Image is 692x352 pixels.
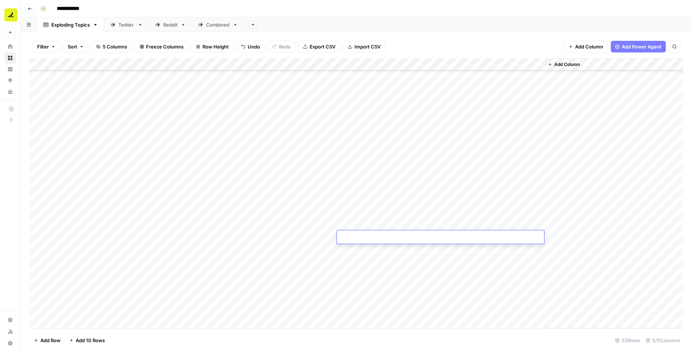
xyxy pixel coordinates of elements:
[643,335,683,346] div: 5/5 Columns
[192,17,244,32] a: Combined
[163,21,178,28] div: Reddit
[4,6,16,24] button: Workspace: Ramp
[91,41,132,52] button: 5 Columns
[65,335,109,346] button: Add 10 Rows
[206,21,230,28] div: Combined
[564,41,608,52] button: Add Column
[4,326,16,337] a: Usage
[4,52,16,64] a: Browse
[63,41,89,52] button: Sort
[37,43,49,50] span: Filter
[104,17,149,32] a: Twitter
[268,41,295,52] button: Redo
[248,43,260,50] span: Undo
[545,60,583,69] button: Add Column
[4,314,16,326] a: Settings
[612,335,643,346] div: 52 Rows
[76,337,105,344] span: Add 10 Rows
[554,61,580,68] span: Add Column
[30,335,65,346] button: Add Row
[279,43,291,50] span: Redo
[4,8,17,21] img: Ramp Logo
[37,17,104,32] a: Exploding Topics
[4,86,16,98] a: Your Data
[149,17,192,32] a: Reddit
[310,43,335,50] span: Export CSV
[4,75,16,86] a: Opportunities
[575,43,603,50] span: Add Column
[118,21,135,28] div: Twitter
[32,41,60,52] button: Filter
[68,43,77,50] span: Sort
[146,43,184,50] span: Freeze Columns
[4,63,16,75] a: Insights
[203,43,229,50] span: Row Height
[298,41,340,52] button: Export CSV
[51,21,90,28] div: Exploding Topics
[622,43,661,50] span: Add Power Agent
[236,41,265,52] button: Undo
[103,43,127,50] span: 5 Columns
[343,41,385,52] button: Import CSV
[4,337,16,349] button: Help + Support
[40,337,60,344] span: Add Row
[4,41,16,52] a: Home
[191,41,233,52] button: Row Height
[135,41,188,52] button: Freeze Columns
[354,43,381,50] span: Import CSV
[611,41,666,52] button: Add Power Agent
